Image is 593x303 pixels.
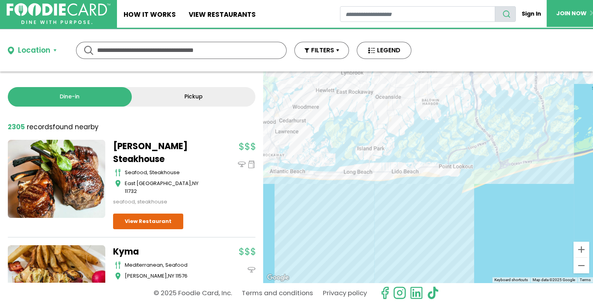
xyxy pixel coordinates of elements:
button: Zoom in [574,242,589,257]
button: Location [8,45,57,56]
span: [PERSON_NAME] [125,272,167,280]
a: Sign In [516,6,547,21]
img: map_icon.svg [115,272,121,280]
span: East [GEOGRAPHIC_DATA] [125,180,191,187]
button: Keyboard shortcuts [494,277,528,283]
img: dinein_icon.svg [248,266,255,274]
button: LEGEND [357,42,411,59]
img: cutlery_icon.svg [115,169,121,176]
div: , [125,180,211,195]
span: NY [168,272,174,280]
a: Open this area in Google Maps (opens a new window) [265,273,291,283]
svg: check us out on facebook [378,286,391,299]
span: 11576 [175,272,188,280]
input: restaurant search [340,6,495,22]
span: 11732 [125,187,137,195]
button: FILTERS [294,42,349,59]
img: cutlery_icon.svg [115,261,121,269]
img: dinein_icon.svg [238,160,246,168]
div: seafood, steakhouse [113,198,211,206]
img: map_icon.svg [115,180,121,187]
div: found nearby [8,122,99,132]
button: Zoom out [574,258,589,273]
a: Terms and conditions [242,286,313,300]
p: © 2025 Foodie Card, Inc. [154,286,232,300]
a: Kyma [113,245,211,258]
strong: 2305 [8,122,25,132]
img: pickup_icon.svg [248,160,255,168]
div: , [125,272,211,280]
img: tiktok.svg [427,286,440,299]
div: mediterranean, seafood [125,261,211,269]
span: records [27,122,53,132]
a: Pickup [132,87,256,107]
a: Dine-in [8,87,132,107]
img: linkedin.svg [410,286,423,299]
button: search [495,6,516,22]
div: seafood, steakhouse [125,169,211,176]
span: Map data ©2025 Google [533,278,575,282]
a: Terms [580,278,591,282]
a: Privacy policy [323,286,367,300]
img: Google [265,273,291,283]
div: Location [18,45,50,56]
img: FoodieCard; Eat, Drink, Save, Donate [7,3,110,24]
a: [PERSON_NAME] Steakhouse [113,140,211,166]
a: View Restaurant [113,214,183,229]
span: NY [192,180,198,187]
